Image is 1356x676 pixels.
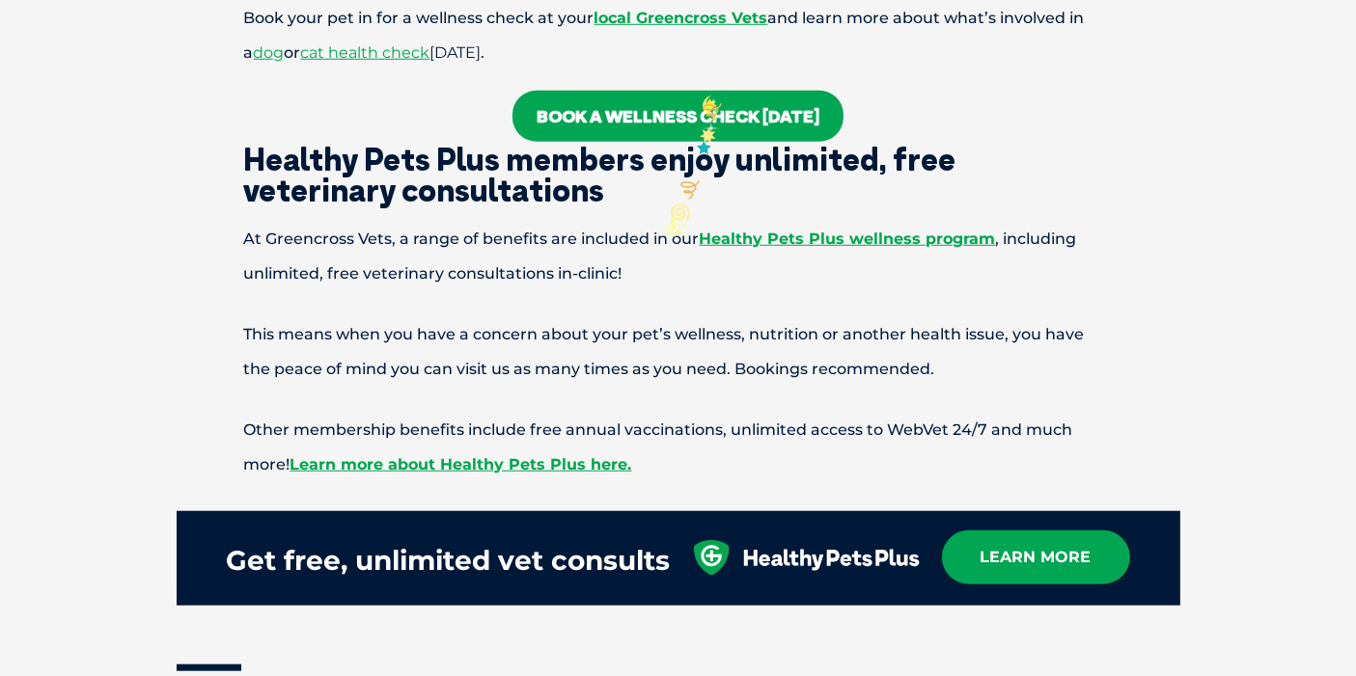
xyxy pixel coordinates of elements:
p: This means when you have a concern about your pet’s wellness, nutrition or another health issue, ... [177,317,1180,387]
a: Learn more about Healthy Pets Plus here. [291,455,632,473]
a: dog [254,43,285,62]
img: healthy-pets-plus.svg [690,540,921,576]
span: [DATE] [430,43,482,62]
a: local Greencross Vets [595,9,768,27]
h2: Healthy Pets Plus members enjoy unlimited, free veterinary consultations [177,144,1180,205]
div: Get free, unlimited vet consults [227,530,671,591]
p: At Greencross Vets, a range of benefits are included in our , including unlimited, free veterinar... [177,222,1180,291]
p: Other membership benefits include free annual vaccinations, unlimited access to WebVet 24/7 and m... [177,413,1180,482]
a: learn more [942,530,1130,584]
a: Healthy Pets Plus wellness program [700,230,996,248]
a: Book a wellness check [DATE] [512,91,844,142]
p: Book your pet in for a wellness check at your and learn more about what’s involved in a or . [177,1,1180,70]
a: cat health check [301,43,430,62]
